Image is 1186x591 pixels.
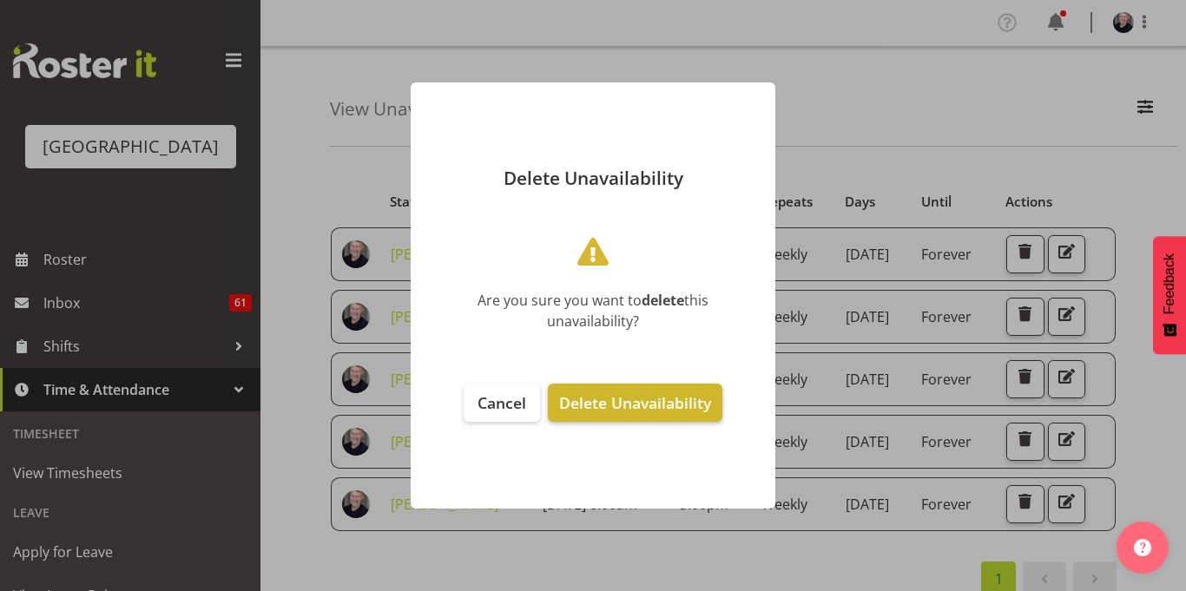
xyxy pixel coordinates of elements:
[478,392,526,413] span: Cancel
[559,392,711,413] span: Delete Unavailability
[548,384,722,422] button: Delete Unavailability
[642,291,684,310] b: delete
[1162,253,1177,314] span: Feedback
[428,169,758,187] p: Delete Unavailability
[1153,236,1186,354] button: Feedback - Show survey
[437,290,749,332] div: Are you sure you want to this unavailability?
[1134,539,1151,556] img: help-xxl-2.png
[464,384,540,422] button: Cancel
